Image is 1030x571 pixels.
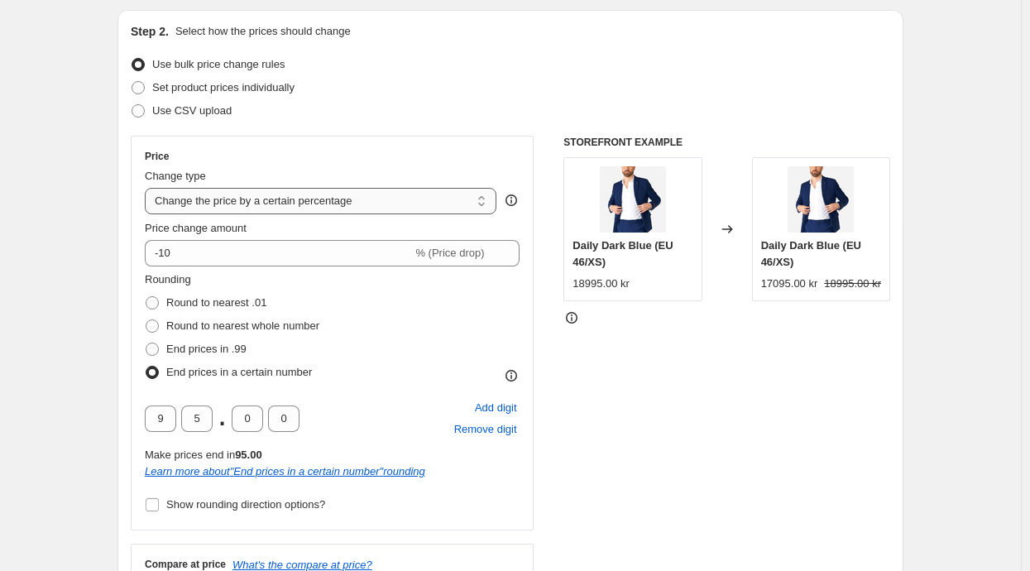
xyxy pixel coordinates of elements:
input: -15 [145,240,412,266]
span: Daily Dark Blue (EU 46/XS) [572,239,673,268]
span: End prices in a certain number [166,366,312,378]
h2: Step 2. [131,23,169,40]
i: Learn more about " End prices in a certain number " rounding [145,465,425,477]
span: Round to nearest whole number [166,319,319,332]
span: End prices in .99 [166,343,247,355]
button: Add placeholder [472,397,520,419]
span: Price change amount [145,222,247,234]
input: ﹡ [181,405,213,432]
span: Show rounding direction options? [166,498,325,511]
span: Make prices end in [145,449,262,461]
div: 18995.00 kr [572,276,630,292]
span: Use bulk price change rules [152,58,285,70]
h6: STOREFRONT EXAMPLE [563,136,890,149]
span: % (Price drop) [415,247,484,259]
span: Round to nearest .01 [166,296,266,309]
div: 17095.00 kr [761,276,818,292]
input: ﹡ [232,405,263,432]
a: Learn more about"End prices in a certain number"rounding [145,465,425,477]
img: image_2025-07-29_215256186_80x.png [788,166,854,233]
button: Remove placeholder [452,419,520,440]
span: Daily Dark Blue (EU 46/XS) [761,239,861,268]
span: Add digit [475,400,517,416]
span: Set product prices individually [152,81,295,94]
input: ﹡ [268,405,299,432]
span: Use CSV upload [152,104,232,117]
h3: Price [145,150,169,163]
strike: 18995.00 kr [824,276,881,292]
h3: Compare at price [145,558,226,571]
span: Rounding [145,273,191,285]
b: 95.00 [235,449,262,461]
span: . [218,405,227,432]
input: ﹡ [145,405,176,432]
button: What's the compare at price? [232,559,372,571]
span: Change type [145,170,206,182]
img: image_2025-07-29_215256186_80x.png [600,166,666,233]
p: Select how the prices should change [175,23,351,40]
div: help [503,192,520,209]
span: Remove digit [454,421,517,438]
